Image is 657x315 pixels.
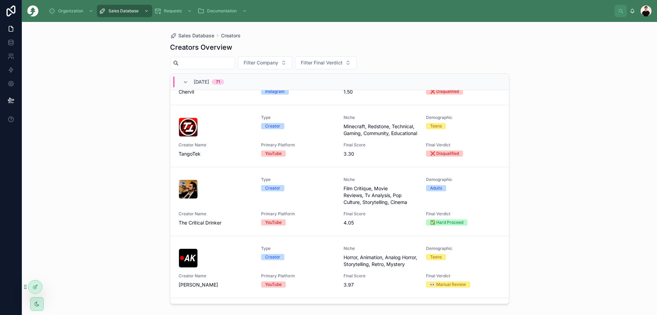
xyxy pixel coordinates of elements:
[244,59,278,66] span: Filter Company
[261,177,335,182] span: Type
[179,88,253,95] span: Chervil
[430,281,466,288] div: 👀 Manual Review
[152,5,195,17] a: Requests
[265,219,282,226] div: YouTube
[426,273,500,279] span: Final Verdict
[194,78,209,85] span: [DATE]
[207,8,237,14] span: Documentation
[430,254,442,260] div: Teens
[179,273,253,279] span: Creator Name
[261,273,335,279] span: Primary Platform
[344,115,418,120] span: Niche
[265,254,280,260] div: Creator
[170,105,509,167] a: TypeCreatorNicheMinecraft, Redstone, Technical, Gaming, Community, EducationalDemographicTeensCre...
[265,123,280,129] div: Creator
[44,3,615,19] div: scrollable content
[261,246,335,251] span: Type
[261,211,335,217] span: Primary Platform
[179,219,253,226] span: The Critical Drinker
[164,8,182,14] span: Requests
[195,5,250,17] a: Documentation
[265,88,285,95] div: Instagram
[344,273,418,279] span: Final Score
[430,123,442,129] div: Teens
[430,219,463,226] div: ✅ Hard Proceed
[238,56,292,69] button: Select Button
[179,211,253,217] span: Creator Name
[170,32,214,39] a: Sales Database
[344,177,418,182] span: Niche
[344,254,418,268] span: Horror, Animation, Analog Horror, Storytelling, Retro, Mystery
[265,185,280,191] div: Creator
[344,281,418,288] span: 3.97
[97,5,152,17] a: Sales Database
[179,142,253,148] span: Creator Name
[170,43,232,52] h1: Creators Overview
[295,56,357,69] button: Select Button
[108,8,139,14] span: Sales Database
[47,5,97,17] a: Organization
[265,281,282,288] div: YouTube
[261,142,335,148] span: Primary Platform
[430,150,459,157] div: ❌ Disqualified
[344,123,418,137] span: Minecraft, Redstone, Technical, Gaming, Community, Educational
[170,167,509,236] a: TypeCreatorNicheFilm Critique, Movie Reviews, Tv Analysis, Pop Culture, Storytelling, CinemaDemog...
[430,185,442,191] div: Adults
[426,142,500,148] span: Final Verdict
[426,177,500,182] span: Demographic
[344,211,418,217] span: Final Score
[344,88,418,95] span: 1.50
[265,150,282,157] div: YouTube
[344,246,418,251] span: Niche
[58,8,83,14] span: Organization
[426,211,500,217] span: Final Verdict
[426,246,500,251] span: Demographic
[426,115,500,120] span: Demographic
[27,5,38,16] img: App logo
[261,115,335,120] span: Type
[301,59,343,66] span: Filter Final Verdict
[216,79,220,85] div: 71
[178,32,214,39] span: Sales Database
[170,236,509,298] a: TypeCreatorNicheHorror, Animation, Analog Horror, Storytelling, Retro, MysteryDemographicTeensCre...
[221,32,241,39] a: Creators
[179,281,253,288] span: [PERSON_NAME]
[344,219,418,226] span: 4.05
[179,150,253,157] span: TangoTek
[344,185,418,206] span: Film Critique, Movie Reviews, Tv Analysis, Pop Culture, Storytelling, Cinema
[430,88,459,95] div: ❌ Disqualified
[344,142,418,148] span: Final Score
[344,150,418,157] span: 3.30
